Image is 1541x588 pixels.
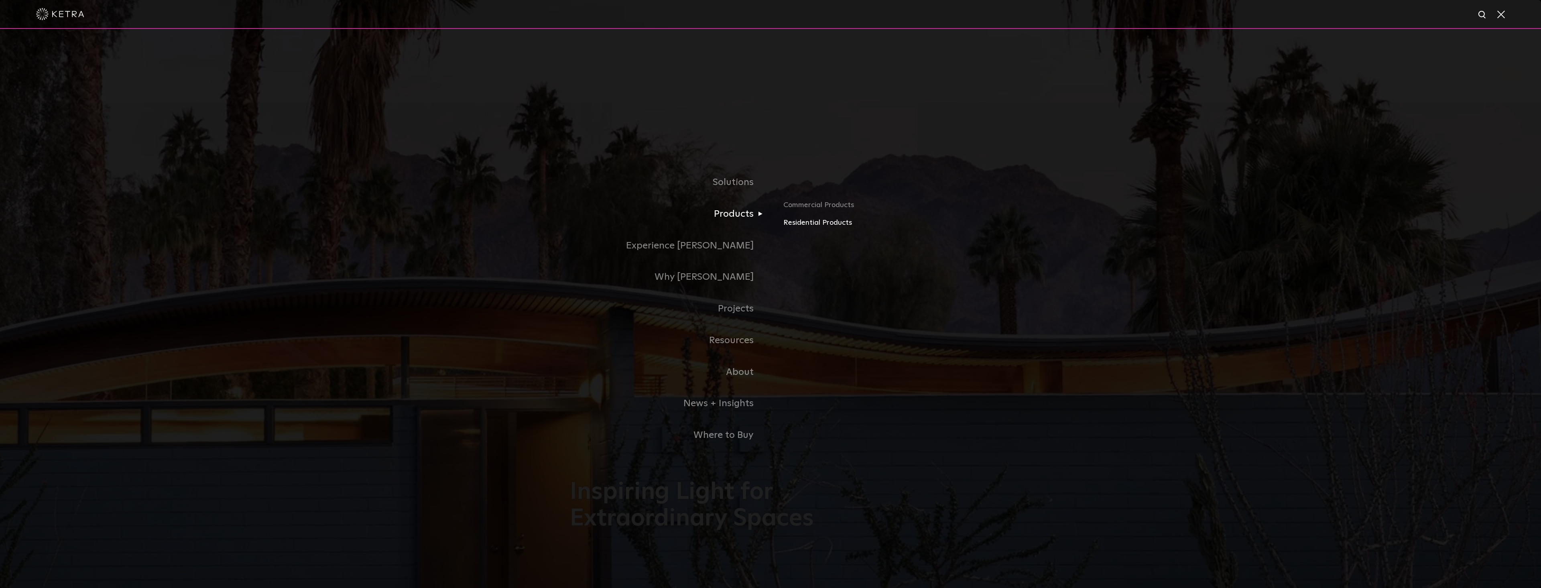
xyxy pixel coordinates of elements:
a: Solutions [570,167,770,198]
img: ketra-logo-2019-white [36,8,84,20]
a: News + Insights [570,388,770,419]
a: Commercial Products [783,199,971,217]
a: Why [PERSON_NAME] [570,261,770,293]
a: Products [570,198,770,230]
div: Navigation Menu [570,167,971,451]
a: Where to Buy [570,419,770,451]
a: Experience [PERSON_NAME] [570,230,770,262]
a: Resources [570,325,770,356]
a: Residential Products [783,217,971,229]
img: search icon [1478,10,1488,20]
a: Projects [570,293,770,325]
a: About [570,356,770,388]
